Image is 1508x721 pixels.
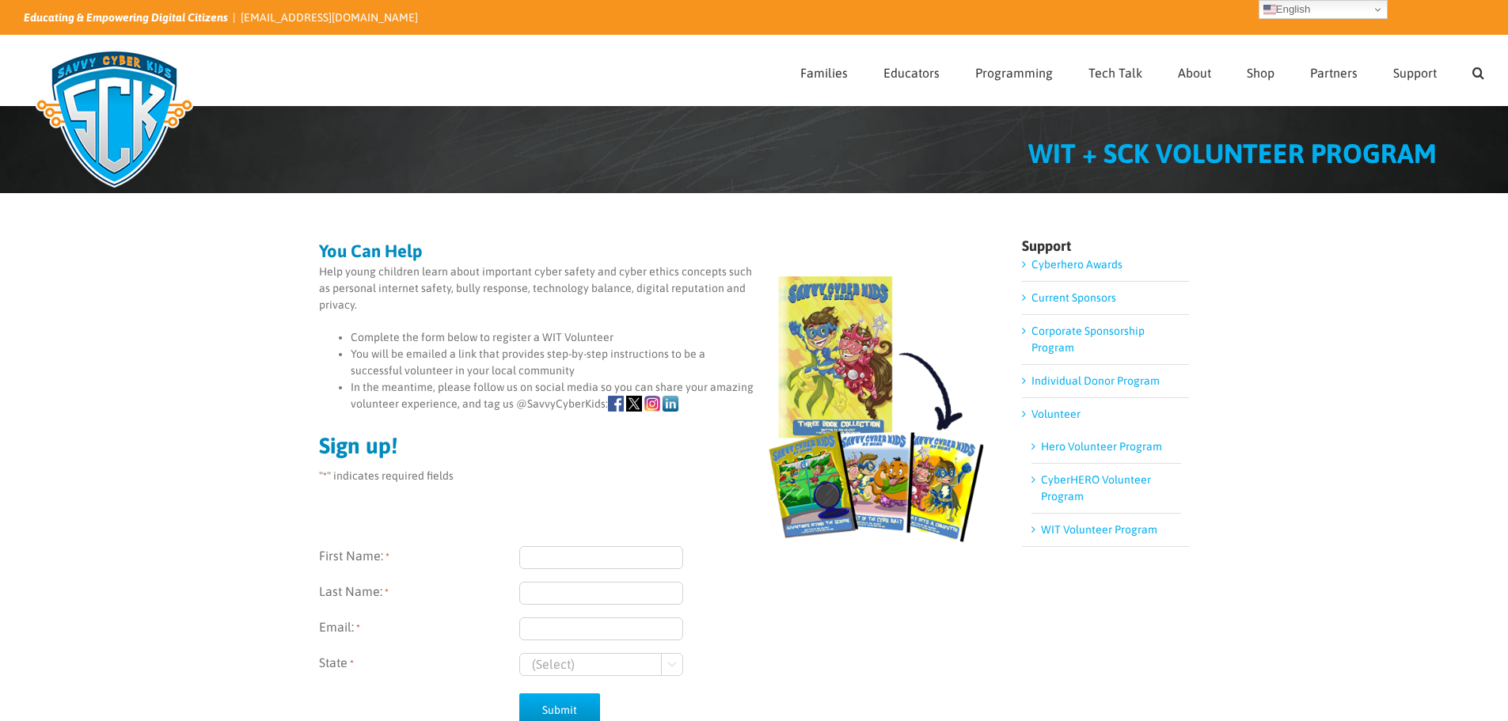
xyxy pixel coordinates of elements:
[319,434,988,457] h2: Sign up!
[1310,36,1358,105] a: Partners
[1247,66,1274,79] span: Shop
[800,36,848,105] a: Families
[1393,66,1437,79] span: Support
[975,66,1053,79] span: Programming
[1031,324,1145,354] a: Corporate Sponsorship Program
[1041,440,1162,453] a: Hero Volunteer Program
[351,329,988,346] li: Complete the form below to register a WIT Volunteer
[1310,66,1358,79] span: Partners
[1088,36,1142,105] a: Tech Talk
[351,379,988,412] li: In the meantime, please follow us on social media so you can share your amazing volunteer experie...
[883,66,940,79] span: Educators
[1031,291,1116,304] a: Current Sponsors
[883,36,940,105] a: Educators
[1263,3,1276,16] img: en
[319,264,988,313] p: Help young children learn about important cyber safety and cyber ethics concepts such as personal...
[1022,239,1189,253] h4: Support
[319,546,519,569] label: First Name:
[24,11,228,24] i: Educating & Empowering Digital Citizens
[319,582,519,605] label: Last Name:
[1028,138,1437,169] span: WIT + SCK VOLUNTEER PROGRAM
[1088,66,1142,79] span: Tech Talk
[663,396,678,412] img: icons-linkedin.png
[626,396,642,412] img: icons-X.png
[1041,523,1157,536] a: WIT Volunteer Program
[1031,374,1160,387] a: Individual Donor Program
[319,468,988,484] p: " " indicates required fields
[351,346,988,379] li: You will be emailed a link that provides step-by-step instructions to be a successful volunteer i...
[1178,66,1211,79] span: About
[800,36,1484,105] nav: Main Menu
[1041,473,1151,503] a: CyberHERO Volunteer Program
[1393,36,1437,105] a: Support
[1031,408,1081,420] a: Volunteer
[1247,36,1274,105] a: Shop
[608,396,624,412] img: icons-Facebook.png
[800,66,848,79] span: Families
[319,653,519,676] label: State
[319,241,423,261] strong: You Can Help
[644,396,660,412] img: icons-Instagram.png
[1031,258,1122,271] a: Cyberhero Awards
[1472,36,1484,105] a: Search
[975,36,1053,105] a: Programming
[24,40,205,198] img: Savvy Cyber Kids Logo
[241,11,418,24] a: [EMAIL_ADDRESS][DOMAIN_NAME]
[1178,36,1211,105] a: About
[319,617,519,640] label: Email:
